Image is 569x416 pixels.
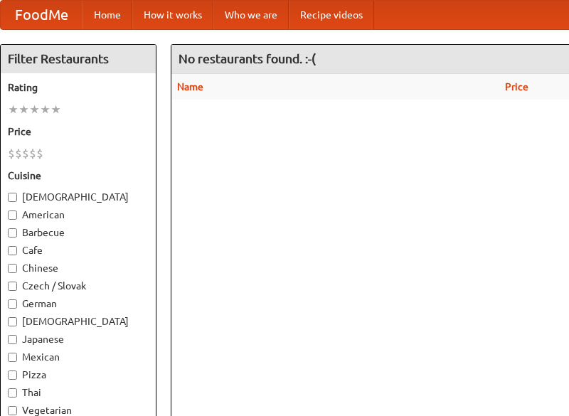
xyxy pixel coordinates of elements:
li: $ [36,146,43,161]
input: Cafe [8,246,17,255]
input: Mexican [8,353,17,362]
h5: Cuisine [8,169,149,183]
li: $ [29,146,36,161]
input: German [8,299,17,309]
h5: Price [8,124,149,139]
label: Japanese [8,332,149,346]
input: [DEMOGRAPHIC_DATA] [8,317,17,326]
input: Thai [8,388,17,398]
a: Name [177,81,203,92]
h4: Filter Restaurants [1,45,156,73]
li: $ [15,146,22,161]
label: Cafe [8,243,149,257]
label: Thai [8,385,149,400]
li: $ [22,146,29,161]
li: ★ [8,102,18,117]
label: [DEMOGRAPHIC_DATA] [8,190,149,204]
label: Mexican [8,350,149,364]
li: ★ [40,102,50,117]
label: Barbecue [8,225,149,240]
li: ★ [18,102,29,117]
li: ★ [50,102,61,117]
label: German [8,297,149,311]
h5: Rating [8,80,149,95]
input: Japanese [8,335,17,344]
input: Czech / Slovak [8,282,17,291]
label: Pizza [8,368,149,382]
a: FoodMe [1,1,83,29]
input: Vegetarian [8,406,17,415]
a: Home [83,1,132,29]
a: Price [505,81,528,92]
input: Barbecue [8,228,17,238]
li: $ [8,146,15,161]
input: Pizza [8,370,17,380]
label: Chinese [8,261,149,275]
label: American [8,208,149,222]
ng-pluralize: No restaurants found. :-( [179,52,316,65]
label: [DEMOGRAPHIC_DATA] [8,314,149,329]
label: Czech / Slovak [8,279,149,293]
a: Who we are [213,1,289,29]
input: American [8,210,17,220]
input: [DEMOGRAPHIC_DATA] [8,193,17,202]
input: Chinese [8,264,17,273]
a: Recipe videos [289,1,374,29]
li: ★ [29,102,40,117]
a: How it works [132,1,213,29]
